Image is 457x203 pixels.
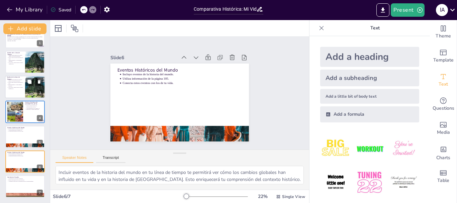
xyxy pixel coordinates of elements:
div: Saved [51,7,71,13]
p: Asegúrate de que cada color represente un tipo de conexión diferente. [9,181,43,182]
span: Theme [436,32,451,40]
div: Add a formula [320,106,419,122]
div: 2 [37,65,43,71]
p: Conecta estos eventos con los de tu vida. [181,37,198,156]
div: Add ready made slides [430,44,457,68]
div: Add a heading [320,47,419,67]
div: Add charts and graphs [430,140,457,165]
div: 7 [5,175,45,197]
div: 4 [5,101,45,123]
p: Eventos Históricos del Mundo [193,33,212,158]
p: Usa colores y símbolos para los eventos significativos. [8,87,23,89]
span: Position [71,24,79,32]
button: I A [436,3,448,17]
div: 7 [37,190,43,196]
p: Conexiones Visuales [7,176,43,178]
button: Present [391,3,424,17]
button: Duplicate Slide [25,78,33,86]
div: 4 [37,115,43,121]
span: Text [439,81,448,88]
button: Delete Slide [35,78,43,86]
p: Resalta mudanzas y acontecimientos familiares. [8,84,23,87]
p: Eventos Históricos del Mundo [7,126,43,128]
div: 1 [5,26,45,48]
p: Diseño de la Línea de Tiempo [7,76,23,80]
p: Generated with [URL] [7,40,43,41]
div: 22 % [255,193,271,200]
p: Incluye líneas verticales para marcar los años. [9,57,23,59]
button: Export to PowerPoint [376,3,389,17]
button: Speaker Notes [56,156,93,163]
p: Diseño de la Línea de Tiempo [7,52,23,55]
p: Incluye eventos de la historia del mundo. [9,153,43,154]
img: 6.jpeg [388,167,419,198]
input: Insert title [194,4,256,14]
img: 1.jpeg [320,133,351,164]
div: 6 [37,165,43,171]
div: Add a little bit of body text [320,89,419,104]
button: Transcript [96,156,126,163]
div: Add images, graphics, shapes or video [430,116,457,140]
p: Diseña la parte superior de la línea de tiempo con tus datos personales. [8,79,23,82]
span: Table [437,177,449,184]
textarea: Incluir eventos de la historia del mundo en tu línea de tiempo te permitirá ver cómo los cambios ... [56,166,304,184]
p: Text [327,20,423,36]
div: Layout [53,23,64,34]
p: Utiliza información de la página 103. [26,108,43,109]
p: Conecta estos eventos con los de tu vida. [9,156,43,157]
p: Incluye eventos de la historia del mundo. [190,38,206,157]
div: 5 [37,140,43,146]
img: 4.jpeg [320,167,351,198]
p: Resalta mudanzas y acontecimientos familiares. [9,59,23,62]
div: 3 [5,76,45,98]
p: Incluye eventos de la historia del mundo. [9,128,43,129]
p: Utiliza información de la página 105. [9,154,43,156]
button: Add slide [3,23,47,34]
p: Eventos Históricos de [GEOGRAPHIC_DATA] [25,101,43,105]
div: Change the overall theme [430,20,457,44]
img: 5.jpeg [354,167,385,198]
span: Questions [433,105,454,112]
span: Media [437,129,450,136]
div: 3 [37,90,43,96]
div: Add text boxes [430,68,457,92]
div: Slide 6 / 7 [53,193,184,200]
p: Conecta estos eventos con los de tu vida. [9,130,43,132]
div: I A [436,4,448,16]
strong: Comparativa Histórica: Mi Vida, [GEOGRAPHIC_DATA] y el Mundo [7,33,40,37]
div: Get real-time input from your audience [430,92,457,116]
p: Incluye eventos históricos de [GEOGRAPHIC_DATA]. [26,105,43,108]
p: Utiliza información de la página 105. [185,38,202,157]
div: Add a table [430,165,457,189]
p: Marca años y periodos importantes. [26,109,43,110]
p: Escribe una palabra clave sobre cada flecha. [9,180,43,181]
div: 6 [5,150,45,173]
div: Slide 6 [212,28,225,94]
p: Incluye líneas verticales para marcar los años. [8,82,23,84]
img: 3.jpeg [388,133,419,164]
p: Usa colores y símbolos para los eventos significativos. [9,62,23,64]
div: 2 [5,51,45,73]
img: 2.jpeg [354,133,385,164]
p: Esta presentación te guiará en la elaboración de una línea de tiempo paralela que refleje cambios... [7,36,43,40]
p: Diseña la parte superior de la línea de tiempo con tus datos personales. [9,55,23,57]
div: 5 [5,126,45,148]
span: Charts [436,154,450,162]
span: Single View [282,194,305,199]
div: 1 [37,40,43,46]
p: Usa flechas de colores para conexiones. [9,178,43,180]
div: Add a subheading [320,70,419,86]
p: Eventos Históricos del Mundo [7,151,43,154]
p: Utiliza información de la página 105. [9,129,43,131]
span: Template [433,57,454,64]
button: My Library [5,4,45,15]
